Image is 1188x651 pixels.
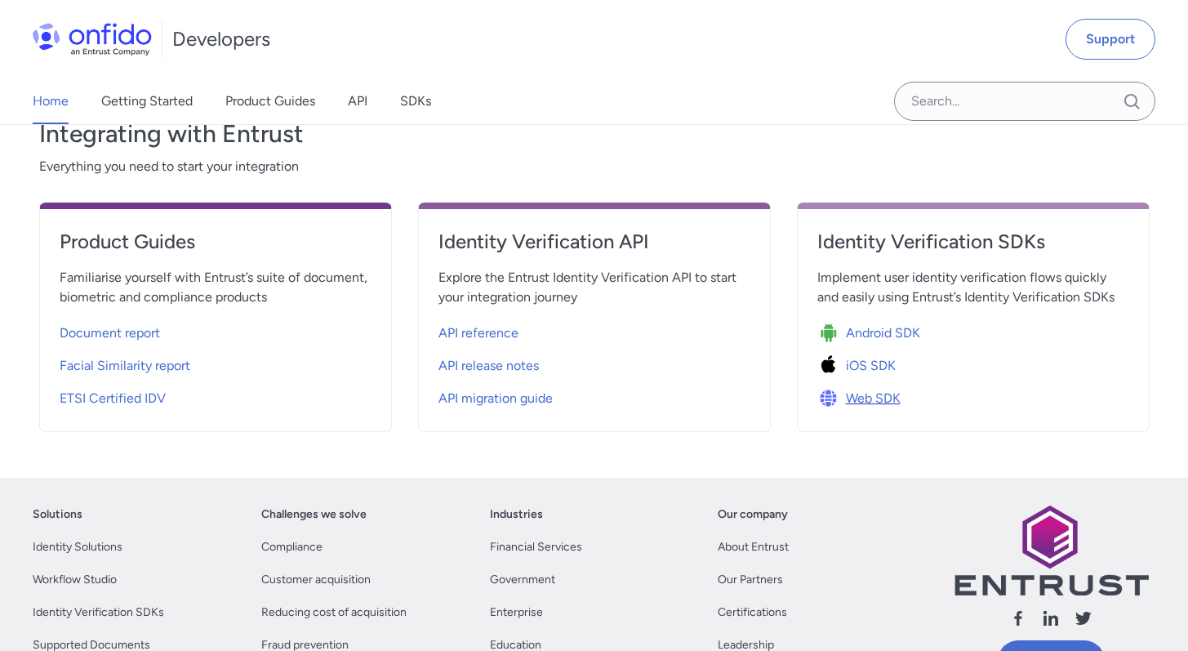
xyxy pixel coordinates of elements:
[1008,609,1028,628] svg: Follow us facebook
[817,387,846,410] img: Icon Web SDK
[817,314,1129,346] a: Icon Android SDKAndroid SDK
[1074,609,1093,634] a: Follow us X (Twitter)
[953,505,1149,595] img: Entrust logo
[490,537,582,557] a: Financial Services
[438,314,750,346] a: API reference
[846,356,896,376] span: iOS SDK
[846,389,901,408] span: Web SDK
[894,82,1155,121] input: Onfido search input field
[60,346,372,379] a: Facial Similarity report
[718,537,789,557] a: About Entrust
[817,229,1129,268] a: Identity Verification SDKs
[60,268,372,307] span: Familiarise yourself with Entrust’s suite of document, biometric and compliance products
[817,322,846,345] img: Icon Android SDK
[33,537,122,557] a: Identity Solutions
[225,78,315,124] a: Product Guides
[39,118,1150,150] h3: Integrating with Entrust
[1066,19,1155,60] a: Support
[348,78,367,124] a: API
[718,603,787,622] a: Certifications
[1008,609,1028,634] a: Follow us facebook
[261,537,323,557] a: Compliance
[718,505,788,524] a: Our company
[33,505,82,524] a: Solutions
[718,570,783,590] a: Our Partners
[60,356,190,376] span: Facial Similarity report
[817,346,1129,379] a: Icon iOS SDKiOS SDK
[33,23,152,56] img: Onfido Logo
[490,603,543,622] a: Enterprise
[490,505,543,524] a: Industries
[261,603,407,622] a: Reducing cost of acquisition
[60,314,372,346] a: Document report
[817,354,846,377] img: Icon iOS SDK
[60,229,372,255] h4: Product Guides
[490,570,555,590] a: Government
[817,229,1129,255] h4: Identity Verification SDKs
[60,229,372,268] a: Product Guides
[1041,609,1061,628] svg: Follow us linkedin
[39,157,1150,176] span: Everything you need to start your integration
[438,268,750,307] span: Explore the Entrust Identity Verification API to start your integration journey
[438,323,518,343] span: API reference
[261,505,367,524] a: Challenges we solve
[817,379,1129,412] a: Icon Web SDKWeb SDK
[846,323,920,343] span: Android SDK
[60,323,160,343] span: Document report
[1074,609,1093,628] svg: Follow us X (Twitter)
[172,26,270,52] h1: Developers
[400,78,431,124] a: SDKs
[261,570,371,590] a: Customer acquisition
[438,356,539,376] span: API release notes
[438,389,553,408] span: API migration guide
[438,229,750,255] h4: Identity Verification API
[33,78,69,124] a: Home
[60,389,166,408] span: ETSI Certified IDV
[438,229,750,268] a: Identity Verification API
[817,268,1129,307] span: Implement user identity verification flows quickly and easily using Entrust’s Identity Verificati...
[101,78,193,124] a: Getting Started
[33,570,117,590] a: Workflow Studio
[1041,609,1061,634] a: Follow us linkedin
[438,346,750,379] a: API release notes
[60,379,372,412] a: ETSI Certified IDV
[438,379,750,412] a: API migration guide
[33,603,164,622] a: Identity Verification SDKs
